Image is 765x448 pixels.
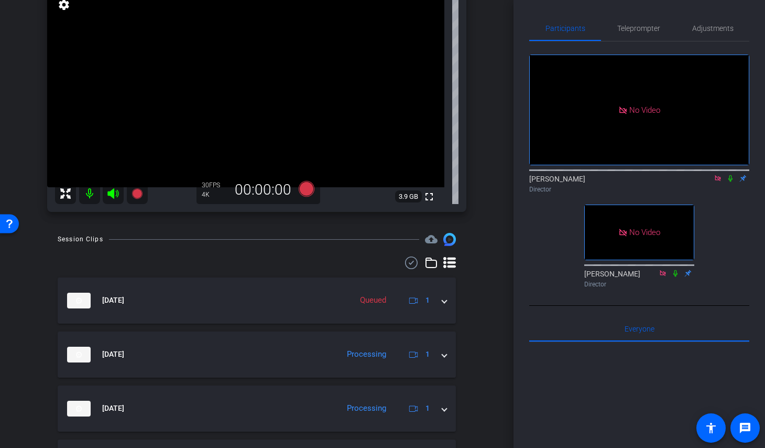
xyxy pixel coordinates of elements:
img: Session clips [443,233,456,246]
span: [DATE] [102,403,124,414]
div: [PERSON_NAME] [529,174,749,194]
span: Teleprompter [617,25,660,32]
div: Session Clips [58,234,103,244]
span: FPS [209,182,220,189]
div: [PERSON_NAME] [584,269,694,289]
mat-expansion-panel-header: thumb-nail[DATE]Processing1 [58,386,456,432]
div: 4K [202,190,228,199]
div: Director [584,280,694,289]
div: Director [529,185,749,194]
div: Processing [342,402,391,414]
div: Queued [355,294,391,306]
div: Processing [342,348,391,360]
span: No Video [629,105,660,114]
img: thumb-nail [67,293,91,308]
div: 30 [202,181,228,189]
mat-icon: accessibility [705,422,717,434]
mat-icon: message [739,422,751,434]
span: Everyone [625,325,654,333]
span: Adjustments [692,25,734,32]
span: 1 [425,403,430,414]
span: [DATE] [102,349,124,360]
img: thumb-nail [67,401,91,417]
span: No Video [629,228,660,237]
mat-icon: fullscreen [423,190,435,203]
span: 3.9 GB [395,190,422,203]
span: 1 [425,349,430,360]
mat-icon: cloud_upload [425,233,438,246]
span: 1 [425,295,430,306]
mat-expansion-panel-header: thumb-nail[DATE]Queued1 [58,278,456,324]
div: 00:00:00 [228,181,298,199]
mat-expansion-panel-header: thumb-nail[DATE]Processing1 [58,332,456,378]
span: Destinations for your clips [425,233,438,246]
span: [DATE] [102,295,124,306]
span: Participants [545,25,585,32]
img: thumb-nail [67,347,91,362]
